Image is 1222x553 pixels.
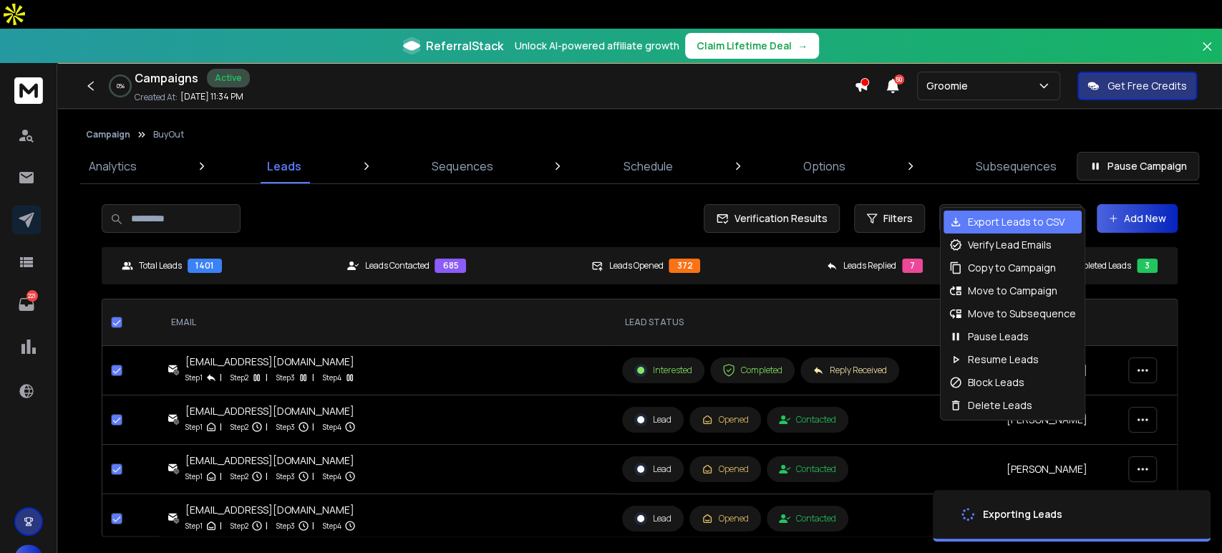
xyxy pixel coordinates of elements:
[185,355,356,369] div: [EMAIL_ADDRESS][DOMAIN_NAME]
[797,39,808,53] span: →
[323,420,341,434] p: Step 4
[976,158,1057,175] p: Subsequences
[185,453,356,468] div: [EMAIL_ADDRESS][DOMAIN_NAME]
[220,519,222,533] p: |
[312,420,314,434] p: |
[220,420,222,434] p: |
[323,370,341,385] p: Step 4
[702,414,749,425] div: Opened
[364,260,429,271] p: Leads Contacted
[258,149,310,183] a: Leads
[80,149,145,183] a: Analytics
[26,290,38,302] p: 221
[135,92,178,103] p: Created At:
[968,352,1039,367] p: Resume Leads
[968,330,1029,344] p: Pause Leads
[426,37,503,54] span: ReferralStack
[276,469,295,484] p: Step 3
[702,513,749,524] div: Opened
[220,469,222,484] p: |
[1077,72,1197,100] button: Get Free Credits
[266,370,268,385] p: |
[704,204,840,233] button: Verification Results
[1097,204,1178,233] button: Add New
[779,463,836,475] div: Contacted
[634,413,671,426] div: Lead
[968,261,1056,275] p: Copy to Campaign
[160,299,614,346] th: EMAIL
[231,420,248,434] p: Step 2
[185,370,203,385] p: Step 1
[276,420,295,434] p: Step 3
[185,404,356,418] div: [EMAIL_ADDRESS][DOMAIN_NAME]
[926,79,974,93] p: Groomie
[729,211,828,226] span: Verification Results
[1065,260,1131,271] p: Completed Leads
[813,365,887,376] div: Reply Received
[117,82,125,90] p: 0 %
[615,149,682,183] a: Schedule
[634,463,671,476] div: Lead
[188,259,222,273] div: 1401
[231,519,248,533] p: Step 2
[323,469,341,484] p: Step 4
[1137,259,1158,273] div: 3
[185,519,203,533] p: Step 1
[180,91,243,102] p: [DATE] 11:34 PM
[86,129,130,140] button: Campaign
[435,259,466,273] div: 685
[266,469,268,484] p: |
[634,512,671,525] div: Lead
[722,364,782,377] div: Completed
[267,158,301,175] p: Leads
[153,129,184,140] p: BuyOut
[634,364,692,377] div: Interested
[185,420,203,434] p: Step 1
[89,158,137,175] p: Analytics
[139,260,182,271] p: Total Leads
[968,398,1032,413] p: Delete Leads
[902,259,923,273] div: 7
[185,503,356,517] div: [EMAIL_ADDRESS][DOMAIN_NAME]
[883,211,913,226] span: Filters
[702,463,749,475] div: Opened
[207,69,250,87] div: Active
[1107,79,1187,93] p: Get Free Credits
[854,204,925,233] button: Filters
[323,519,341,533] p: Step 4
[608,260,663,271] p: Leads Opened
[843,260,896,271] p: Leads Replied
[624,158,673,175] p: Schedule
[779,414,836,425] div: Contacted
[266,420,268,434] p: |
[968,215,1065,229] p: Export Leads to CSV
[12,290,41,319] a: 221
[276,519,295,533] p: Step 3
[515,39,679,53] p: Unlock AI-powered affiliate growth
[685,33,819,59] button: Claim Lifetime Deal→
[135,69,198,87] h1: Campaigns
[967,149,1065,183] a: Subsequences
[185,469,203,484] p: Step 1
[968,284,1057,298] p: Move to Campaign
[614,299,998,346] th: LEAD STATUS
[983,507,1062,521] div: Exporting Leads
[998,445,1120,494] td: [PERSON_NAME]
[432,158,493,175] p: Sequences
[220,370,222,385] p: |
[276,370,295,385] p: Step 3
[968,307,1076,321] p: Move to Subsequence
[231,469,248,484] p: Step 2
[779,513,836,524] div: Contacted
[266,519,268,533] p: |
[312,519,314,533] p: |
[423,149,501,183] a: Sequences
[669,259,700,273] div: 372
[795,149,854,183] a: Options
[894,74,904,85] span: 50
[312,370,314,385] p: |
[968,238,1052,252] p: Verify Lead Emails
[312,469,314,484] p: |
[1198,37,1216,72] button: Close banner
[231,370,248,385] p: Step 2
